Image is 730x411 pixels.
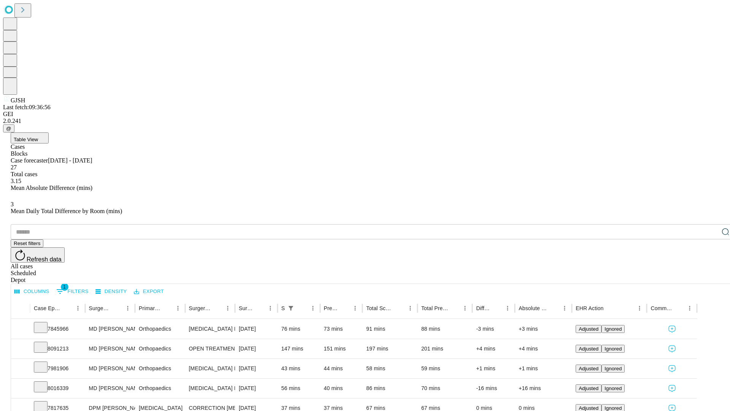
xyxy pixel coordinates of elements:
[34,359,81,378] div: 7981906
[324,379,359,398] div: 40 mins
[94,286,129,298] button: Density
[34,339,81,358] div: 8091213
[254,303,265,314] button: Sort
[559,303,570,314] button: Menu
[519,379,568,398] div: +16 mins
[189,379,231,398] div: [MEDICAL_DATA] RELEASE
[286,303,296,314] div: 1 active filter
[421,339,469,358] div: 201 mins
[73,303,83,314] button: Menu
[15,382,26,395] button: Expand
[605,405,622,411] span: Ignored
[11,157,48,164] span: Case forecaster
[11,132,49,143] button: Table View
[576,365,601,373] button: Adjusted
[34,305,61,311] div: Case Epic Id
[162,303,173,314] button: Sort
[674,303,684,314] button: Sort
[366,319,414,339] div: 91 mins
[15,323,26,336] button: Expand
[502,303,513,314] button: Menu
[601,365,625,373] button: Ignored
[15,342,26,356] button: Expand
[519,305,548,311] div: Absolute Difference
[579,346,598,352] span: Adjusted
[112,303,122,314] button: Sort
[281,359,316,378] div: 43 mins
[11,185,92,191] span: Mean Absolute Difference (mins)
[89,319,131,339] div: MD [PERSON_NAME] [PERSON_NAME]
[605,366,622,371] span: Ignored
[421,305,449,311] div: Total Predicted Duration
[11,164,17,170] span: 27
[324,305,339,311] div: Predicted In Room Duration
[421,359,469,378] div: 59 mins
[601,325,625,333] button: Ignored
[139,339,181,358] div: Orthopaedics
[132,286,166,298] button: Export
[519,319,568,339] div: +3 mins
[651,305,673,311] div: Comments
[604,303,615,314] button: Sort
[476,379,511,398] div: -16 mins
[14,137,38,142] span: Table View
[519,339,568,358] div: +4 mins
[549,303,559,314] button: Sort
[15,362,26,376] button: Expand
[11,171,37,177] span: Total cases
[601,384,625,392] button: Ignored
[139,379,181,398] div: Orthopaedics
[14,241,40,246] span: Reset filters
[89,379,131,398] div: MD [PERSON_NAME] [PERSON_NAME]
[89,339,131,358] div: MD [PERSON_NAME] [PERSON_NAME]
[421,379,469,398] div: 70 mins
[34,379,81,398] div: 8016339
[476,305,491,311] div: Difference
[421,319,469,339] div: 88 mins
[308,303,318,314] button: Menu
[139,359,181,378] div: Orthopaedics
[61,283,68,291] span: 1
[405,303,416,314] button: Menu
[3,124,14,132] button: @
[6,126,11,131] span: @
[139,305,161,311] div: Primary Service
[189,305,211,311] div: Surgery Name
[297,303,308,314] button: Sort
[579,366,598,371] span: Adjusted
[339,303,350,314] button: Sort
[189,359,231,378] div: [MEDICAL_DATA] RELEASE
[48,157,92,164] span: [DATE] - [DATE]
[239,305,254,311] div: Surgery Date
[324,339,359,358] div: 151 mins
[212,303,222,314] button: Sort
[189,339,231,358] div: OPEN TREATMENT [MEDICAL_DATA]
[239,359,274,378] div: [DATE]
[684,303,695,314] button: Menu
[11,247,65,263] button: Refresh data
[3,104,51,110] span: Last fetch: 09:36:56
[89,359,131,378] div: MD [PERSON_NAME] [PERSON_NAME]
[579,386,598,391] span: Adjusted
[239,379,274,398] div: [DATE]
[281,319,316,339] div: 76 mins
[139,319,181,339] div: Orthopaedics
[579,326,598,332] span: Adjusted
[576,305,603,311] div: EHR Action
[449,303,460,314] button: Sort
[286,303,296,314] button: Show filters
[239,339,274,358] div: [DATE]
[11,201,14,207] span: 3
[3,118,727,124] div: 2.0.241
[281,339,316,358] div: 147 mins
[366,359,414,378] div: 58 mins
[366,339,414,358] div: 197 mins
[394,303,405,314] button: Sort
[350,303,360,314] button: Menu
[34,319,81,339] div: 7845966
[460,303,470,314] button: Menu
[519,359,568,378] div: +1 mins
[605,386,622,391] span: Ignored
[189,319,231,339] div: [MEDICAL_DATA] MEDIAL OR LATERAL MENISCECTOMY
[62,303,73,314] button: Sort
